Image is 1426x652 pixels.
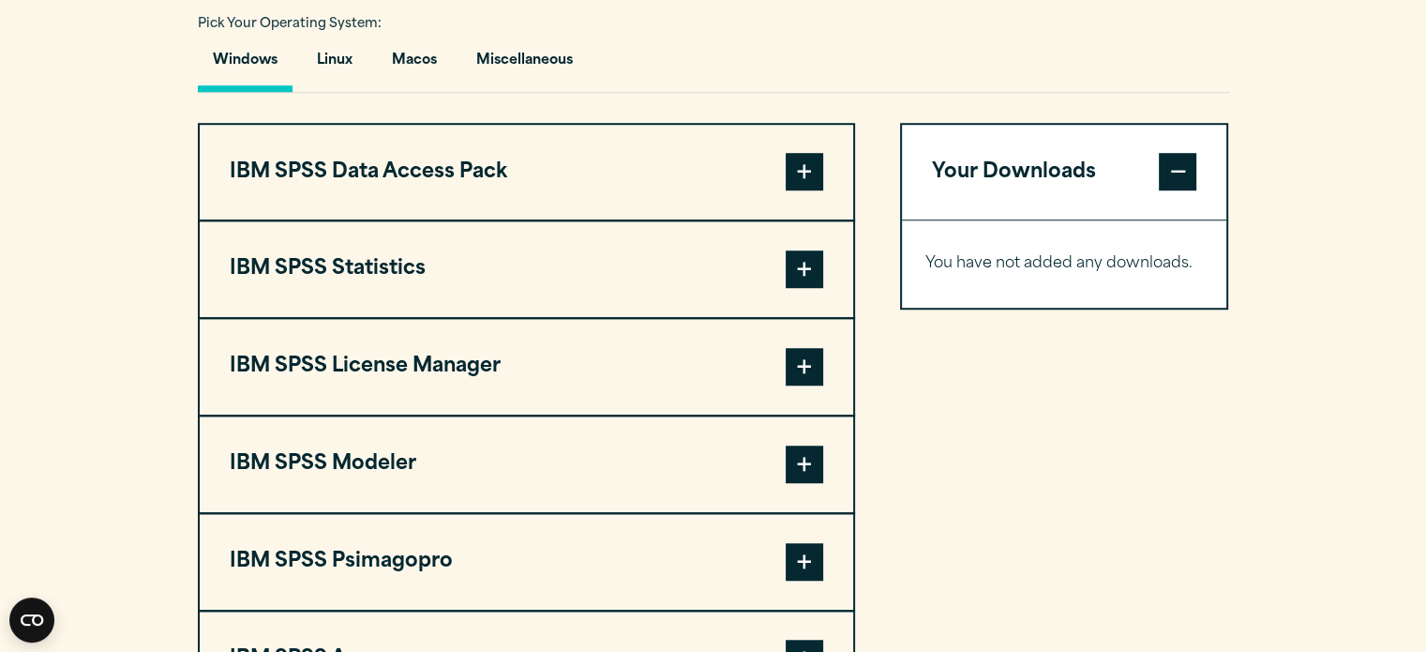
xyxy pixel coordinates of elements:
button: Linux [302,38,368,92]
button: Windows [198,38,293,92]
button: IBM SPSS Statistics [200,221,853,317]
button: IBM SPSS Data Access Pack [200,125,853,220]
span: Pick Your Operating System: [198,18,382,30]
button: Macos [377,38,452,92]
button: Miscellaneous [461,38,588,92]
p: You have not added any downloads. [925,250,1204,278]
button: IBM SPSS Psimagopro [200,514,853,610]
button: IBM SPSS Modeler [200,417,853,512]
button: Open CMP widget [9,598,54,643]
button: IBM SPSS License Manager [200,319,853,415]
div: Your Downloads [902,220,1227,308]
button: Your Downloads [902,125,1227,220]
